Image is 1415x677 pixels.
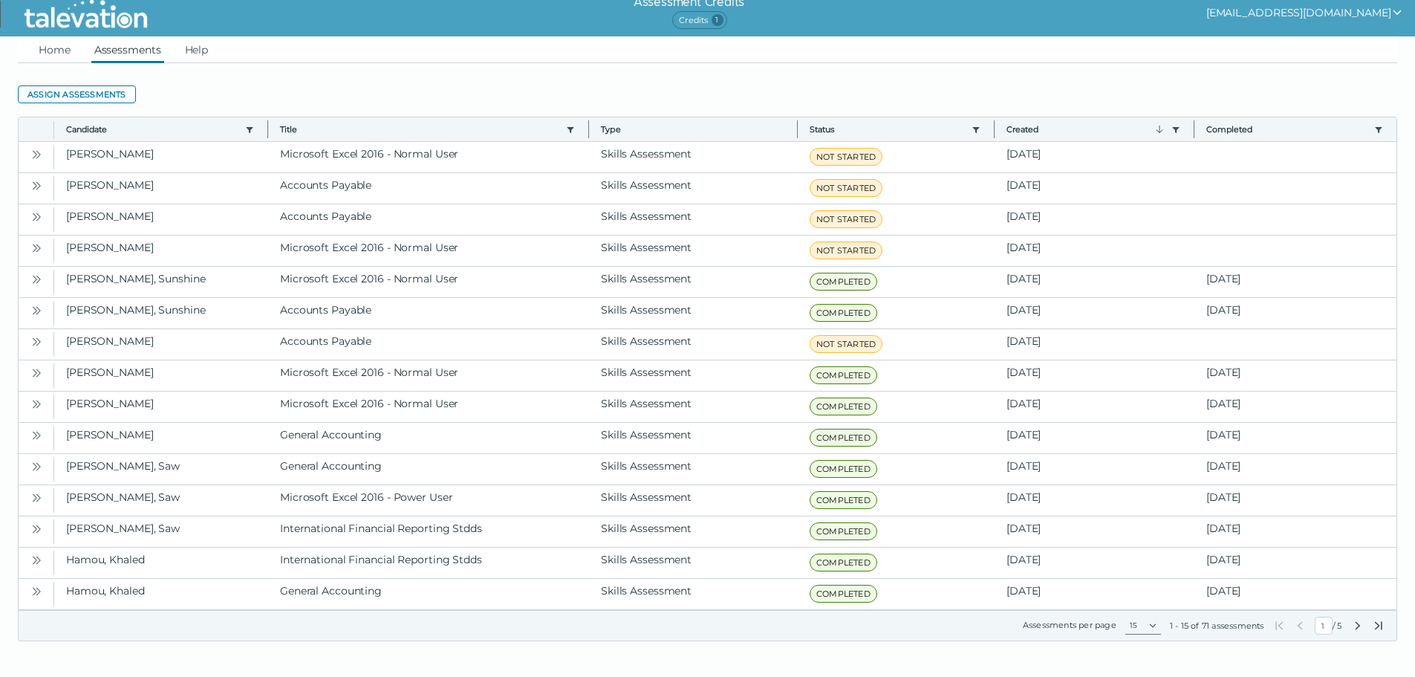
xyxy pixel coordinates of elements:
[36,36,74,63] a: Home
[268,423,589,453] clr-dg-cell: General Accounting
[1194,298,1396,328] clr-dg-cell: [DATE]
[995,173,1194,204] clr-dg-cell: [DATE]
[91,36,164,63] a: Assessments
[995,360,1194,391] clr-dg-cell: [DATE]
[1170,620,1264,632] div: 1 - 15 of 71 assessments
[182,36,212,63] a: Help
[995,329,1194,360] clr-dg-cell: [DATE]
[54,454,268,485] clr-dg-cell: [PERSON_NAME], Saw
[30,554,42,566] cds-icon: Open
[268,360,589,391] clr-dg-cell: Microsoft Excel 2016 - Normal User
[1194,360,1396,391] clr-dg-cell: [DATE]
[589,236,798,266] clr-dg-cell: Skills Assessment
[589,142,798,172] clr-dg-cell: Skills Assessment
[995,423,1194,453] clr-dg-cell: [DATE]
[995,548,1194,578] clr-dg-cell: [DATE]
[995,267,1194,297] clr-dg-cell: [DATE]
[268,392,589,422] clr-dg-cell: Microsoft Excel 2016 - Normal User
[268,579,589,609] clr-dg-cell: General Accounting
[263,113,273,145] button: Column resize handle
[810,398,877,415] span: COMPLETED
[584,113,593,145] button: Column resize handle
[54,173,268,204] clr-dg-cell: [PERSON_NAME]
[589,516,798,547] clr-dg-cell: Skills Assessment
[589,298,798,328] clr-dg-cell: Skills Assessment
[712,14,723,26] span: 1
[27,457,45,475] button: Open
[27,239,45,256] button: Open
[810,366,877,384] span: COMPLETED
[995,298,1194,328] clr-dg-cell: [DATE]
[27,207,45,225] button: Open
[268,236,589,266] clr-dg-cell: Microsoft Excel 2016 - Normal User
[268,173,589,204] clr-dg-cell: Accounts Payable
[589,267,798,297] clr-dg-cell: Skills Assessment
[27,395,45,412] button: Open
[27,519,45,537] button: Open
[810,210,882,228] span: NOT STARTED
[54,329,268,360] clr-dg-cell: [PERSON_NAME]
[1194,392,1396,422] clr-dg-cell: [DATE]
[1194,579,1396,609] clr-dg-cell: [DATE]
[30,180,42,192] cds-icon: Open
[1336,620,1343,632] span: Total Pages
[268,142,589,172] clr-dg-cell: Microsoft Excel 2016 - Normal User
[54,516,268,547] clr-dg-cell: [PERSON_NAME], Saw
[589,392,798,422] clr-dg-cell: Skills Assessment
[30,523,42,535] cds-icon: Open
[27,145,45,163] button: Open
[589,485,798,516] clr-dg-cell: Skills Assessment
[1189,113,1199,145] button: Column resize handle
[995,454,1194,485] clr-dg-cell: [DATE]
[280,123,560,135] button: Title
[995,516,1194,547] clr-dg-cell: [DATE]
[1373,620,1385,632] button: Last Page
[810,148,882,166] span: NOT STARTED
[30,367,42,379] cds-icon: Open
[1206,123,1368,135] button: Completed
[268,485,589,516] clr-dg-cell: Microsoft Excel 2016 - Power User
[54,423,268,453] clr-dg-cell: [PERSON_NAME]
[810,585,877,603] span: COMPLETED
[54,142,268,172] clr-dg-cell: [PERSON_NAME]
[589,548,798,578] clr-dg-cell: Skills Assessment
[1194,485,1396,516] clr-dg-cell: [DATE]
[995,236,1194,266] clr-dg-cell: [DATE]
[27,332,45,350] button: Open
[54,548,268,578] clr-dg-cell: Hamou, Khaled
[810,554,877,571] span: COMPLETED
[27,176,45,194] button: Open
[30,305,42,317] cds-icon: Open
[30,242,42,254] cds-icon: Open
[1315,617,1333,635] input: Current Page
[30,492,42,504] cds-icon: Open
[27,363,45,381] button: Open
[995,142,1194,172] clr-dg-cell: [DATE]
[54,485,268,516] clr-dg-cell: [PERSON_NAME], Saw
[672,11,726,29] span: Credits
[30,430,42,441] cds-icon: Open
[27,582,45,600] button: Open
[810,429,877,447] span: COMPLETED
[66,123,239,135] button: Candidate
[1273,617,1385,635] div: /
[810,335,882,353] span: NOT STARTED
[27,426,45,444] button: Open
[810,522,877,540] span: COMPLETED
[54,204,268,235] clr-dg-cell: [PERSON_NAME]
[268,267,589,297] clr-dg-cell: Microsoft Excel 2016 - Normal User
[810,304,877,322] span: COMPLETED
[1006,123,1165,135] button: Created
[1194,423,1396,453] clr-dg-cell: [DATE]
[1273,620,1285,632] button: First Page
[1194,516,1396,547] clr-dg-cell: [DATE]
[989,113,999,145] button: Column resize handle
[54,360,268,391] clr-dg-cell: [PERSON_NAME]
[27,488,45,506] button: Open
[589,329,798,360] clr-dg-cell: Skills Assessment
[589,173,798,204] clr-dg-cell: Skills Assessment
[54,392,268,422] clr-dg-cell: [PERSON_NAME]
[810,491,877,509] span: COMPLETED
[1352,620,1364,632] button: Next Page
[810,123,966,135] button: Status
